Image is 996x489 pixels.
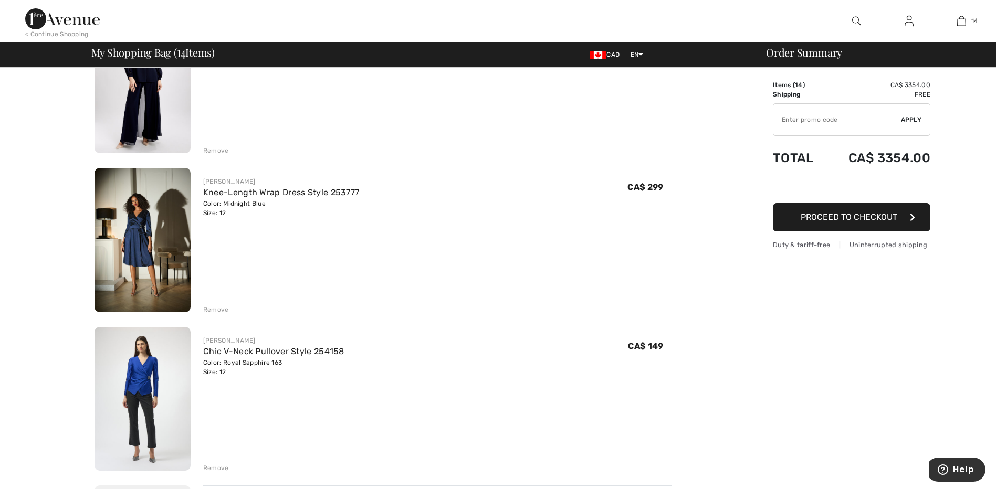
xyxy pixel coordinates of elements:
[773,90,825,99] td: Shipping
[628,341,663,351] span: CA$ 149
[905,15,914,27] img: My Info
[25,8,100,29] img: 1ère Avenue
[203,187,360,197] a: Knee-Length Wrap Dress Style 253777
[773,104,901,135] input: Promo code
[896,15,922,28] a: Sign In
[203,305,229,314] div: Remove
[203,463,229,473] div: Remove
[773,80,825,90] td: Items ( )
[929,458,985,484] iframe: Opens a widget where you can find more information
[91,47,215,58] span: My Shopping Bag ( Items)
[936,15,987,27] a: 14
[795,81,803,89] span: 14
[590,51,624,58] span: CAD
[801,212,897,222] span: Proceed to Checkout
[825,80,930,90] td: CA$ 3354.00
[203,177,360,186] div: [PERSON_NAME]
[203,346,344,356] a: Chic V-Neck Pullover Style 254158
[773,240,930,250] div: Duty & tariff-free | Uninterrupted shipping
[753,47,990,58] div: Order Summary
[957,15,966,27] img: My Bag
[627,182,663,192] span: CA$ 299
[95,168,191,312] img: Knee-Length Wrap Dress Style 253777
[25,29,89,39] div: < Continue Shopping
[773,176,930,199] iframe: PayPal-paypal
[590,51,606,59] img: Canadian Dollar
[901,115,922,124] span: Apply
[177,45,186,58] span: 14
[95,327,191,471] img: Chic V-Neck Pullover Style 254158
[203,199,360,218] div: Color: Midnight Blue Size: 12
[631,51,644,58] span: EN
[825,140,930,176] td: CA$ 3354.00
[825,90,930,99] td: Free
[773,140,825,176] td: Total
[95,8,191,153] img: Casual V-Neck Pullover Style 241173
[203,336,344,345] div: [PERSON_NAME]
[203,146,229,155] div: Remove
[971,16,978,26] span: 14
[203,358,344,377] div: Color: Royal Sapphire 163 Size: 12
[852,15,861,27] img: search the website
[773,203,930,231] button: Proceed to Checkout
